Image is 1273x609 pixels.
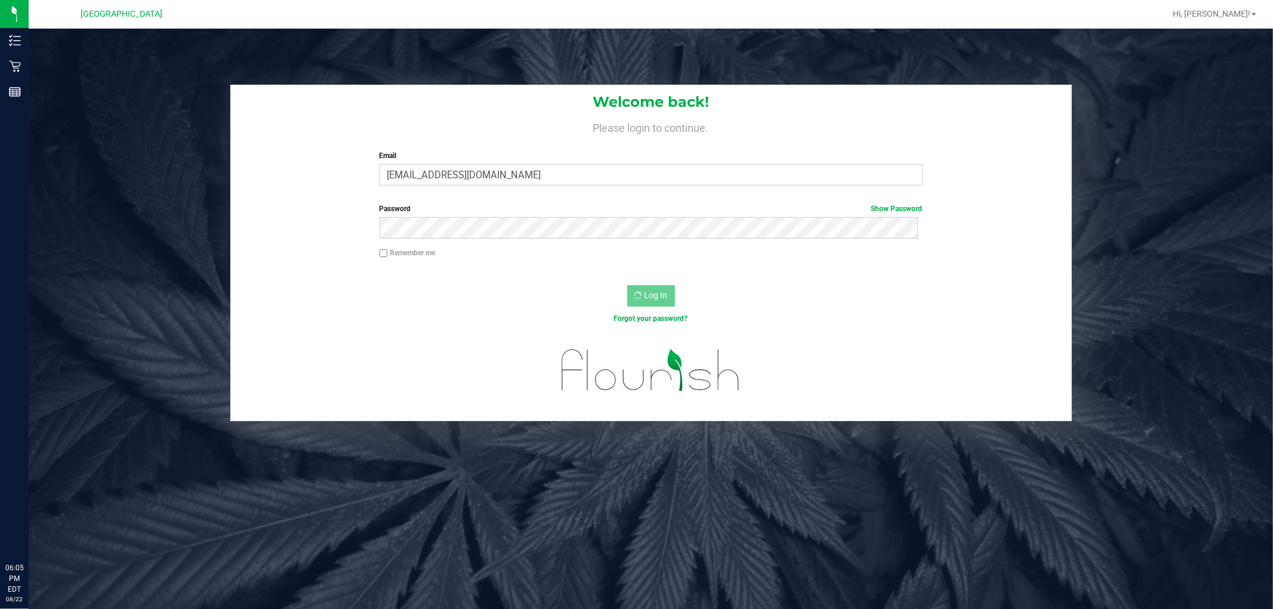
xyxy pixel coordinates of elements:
[81,9,163,19] span: [GEOGRAPHIC_DATA]
[380,249,388,258] input: Remember me
[380,150,923,161] label: Email
[5,562,23,595] p: 06:05 PM EDT
[230,119,1072,134] h4: Please login to continue.
[9,35,21,47] inline-svg: Inventory
[871,205,923,213] a: Show Password
[230,94,1072,110] h1: Welcome back!
[645,290,668,300] span: Log In
[545,336,756,404] img: flourish_logo.svg
[627,285,675,307] button: Log In
[380,248,436,258] label: Remember me
[1173,9,1250,18] span: Hi, [PERSON_NAME]!
[9,86,21,98] inline-svg: Reports
[5,595,23,604] p: 08/22
[9,60,21,72] inline-svg: Retail
[380,205,411,213] span: Password
[614,314,688,323] a: Forgot your password?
